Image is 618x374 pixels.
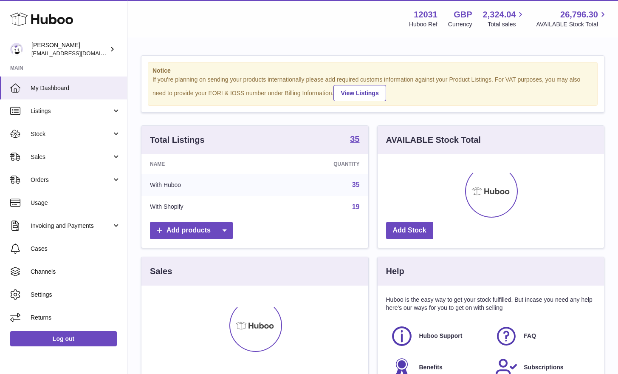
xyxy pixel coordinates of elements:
span: 26,796.30 [560,9,598,20]
a: 19 [352,203,360,210]
h3: Sales [150,266,172,277]
span: Cases [31,245,121,253]
strong: Notice [152,67,593,75]
td: With Shopify [141,196,264,218]
th: Name [141,154,264,174]
img: admin@makewellforyou.com [10,43,23,56]
span: 2,324.04 [483,9,516,20]
div: Currency [448,20,472,28]
span: AVAILABLE Stock Total [536,20,608,28]
a: Add products [150,222,233,239]
a: Huboo Support [390,325,487,348]
span: My Dashboard [31,84,121,92]
div: Huboo Ref [409,20,437,28]
a: Add Stock [386,222,433,239]
a: FAQ [495,325,591,348]
span: Usage [31,199,121,207]
span: Settings [31,291,121,299]
a: 26,796.30 AVAILABLE Stock Total [536,9,608,28]
span: Huboo Support [419,332,463,340]
a: View Listings [333,85,386,101]
strong: 35 [350,135,359,143]
span: Orders [31,176,112,184]
span: Listings [31,107,112,115]
strong: GBP [454,9,472,20]
h3: AVAILABLE Stock Total [386,134,481,146]
div: [PERSON_NAME] [31,41,108,57]
a: 35 [352,181,360,188]
span: FAQ [524,332,536,340]
div: If you're planning on sending your products internationally please add required customs informati... [152,76,593,101]
th: Quantity [264,154,368,174]
span: Returns [31,314,121,322]
p: Huboo is the easy way to get your stock fulfilled. But incase you need any help here's our ways f... [386,296,596,312]
span: Stock [31,130,112,138]
span: [EMAIL_ADDRESS][DOMAIN_NAME] [31,50,125,57]
strong: 12031 [414,9,437,20]
span: Subscriptions [524,363,563,371]
td: With Huboo [141,174,264,196]
a: Log out [10,331,117,346]
span: Sales [31,153,112,161]
a: 35 [350,135,359,145]
span: Total sales [488,20,525,28]
span: Invoicing and Payments [31,222,112,230]
span: Benefits [419,363,443,371]
h3: Help [386,266,404,277]
h3: Total Listings [150,134,205,146]
span: Channels [31,268,121,276]
a: 2,324.04 Total sales [483,9,526,28]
